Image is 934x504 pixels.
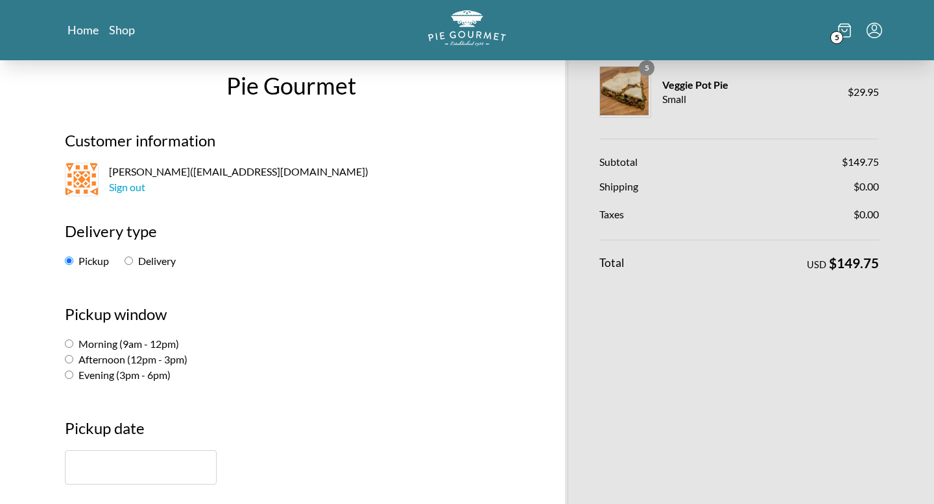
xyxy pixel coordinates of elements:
a: Shop [109,22,135,38]
h2: Delivery type [65,220,518,253]
span: 5 [639,60,654,76]
label: Afternoon (12pm - 3pm) [65,353,187,365]
label: Pickup [65,255,109,267]
a: Logo [428,10,506,50]
label: Delivery [125,255,176,267]
img: logo [428,10,506,46]
input: Morning (9am - 12pm) [65,339,73,348]
input: Pickup [65,257,73,265]
input: Delivery [125,257,133,265]
label: Evening (3pm - 6pm) [65,369,171,381]
a: Sign out [109,181,145,193]
h3: Pickup date [65,417,518,450]
a: Home [67,22,99,38]
span: [PERSON_NAME] ( [EMAIL_ADDRESS][DOMAIN_NAME] ) [109,164,368,195]
input: Evening (3pm - 6pm) [65,371,73,379]
h2: Pickup window [65,303,518,336]
label: Morning (9am - 12pm) [65,338,179,350]
img: Veggie Pot Pie [600,67,649,115]
button: Menu [867,23,882,38]
span: 5 [830,31,843,44]
h1: Pie Gourmet [55,68,527,103]
input: Afternoon (12pm - 3pm) [65,355,73,363]
h2: Customer information [65,129,518,163]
